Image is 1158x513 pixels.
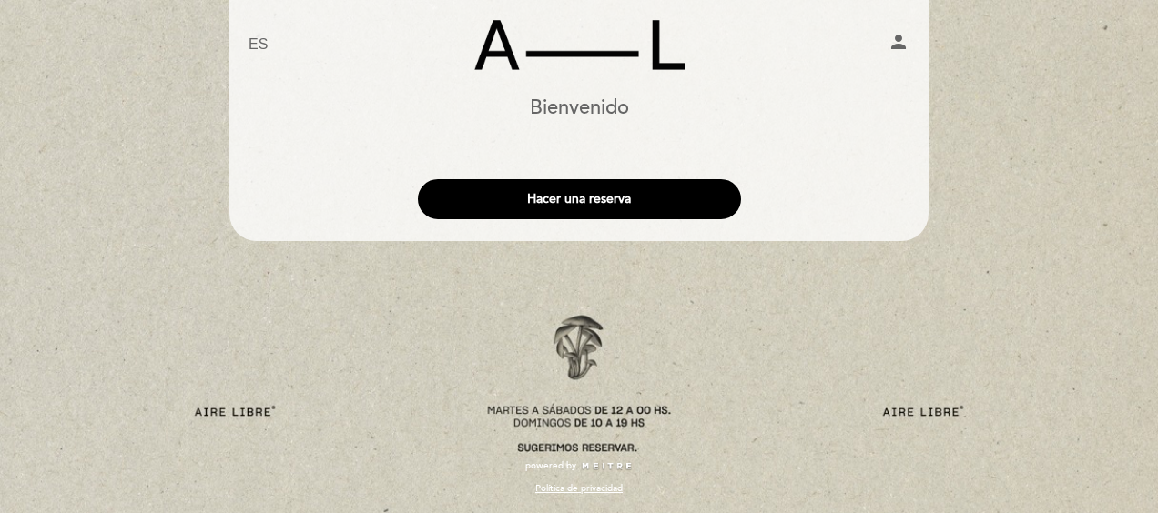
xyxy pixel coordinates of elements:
[465,20,693,70] a: Aire Libre
[525,459,633,472] a: powered by
[525,459,576,472] span: powered by
[535,482,623,495] a: Política de privacidad
[418,179,741,219] button: Hacer una reserva
[581,462,633,471] img: MEITRE
[888,31,909,53] i: person
[530,97,629,119] h1: Bienvenido
[888,31,909,59] button: person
